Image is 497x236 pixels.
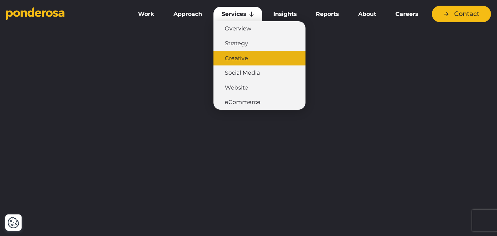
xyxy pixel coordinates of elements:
a: Services [213,7,262,22]
a: About [350,7,384,22]
a: Work [130,7,162,22]
a: Website [213,80,305,95]
a: Approach [165,7,210,22]
a: Social Media [213,65,305,80]
a: Creative [213,51,305,66]
a: Contact [432,6,491,22]
a: Overview [213,21,305,36]
button: Cookie Settings [7,217,19,229]
a: Careers [387,7,426,22]
a: Reports [308,7,347,22]
a: eCommerce [213,95,305,110]
a: Insights [265,7,305,22]
a: Go to homepage [6,7,119,21]
a: Strategy [213,36,305,51]
img: Revisit consent button [7,217,19,229]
